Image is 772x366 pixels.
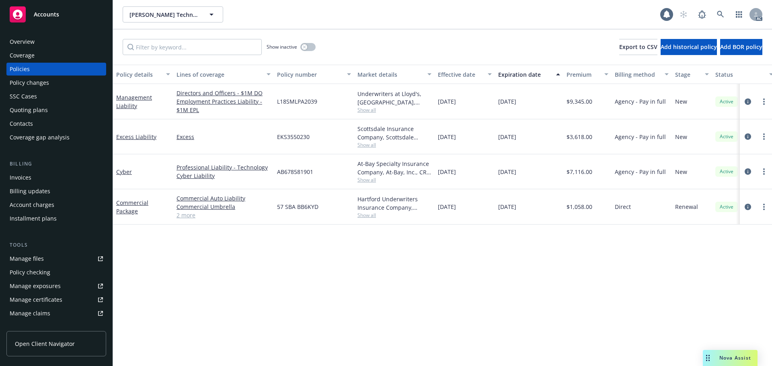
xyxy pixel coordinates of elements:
span: Agency - Pay in full [615,97,666,106]
button: Stage [672,65,712,84]
span: [DATE] [498,97,516,106]
div: Quoting plans [10,104,48,117]
div: Expiration date [498,70,551,79]
a: Quoting plans [6,104,106,117]
div: Scottsdale Insurance Company, Scottsdale Insurance Company (Nationwide), CRC Group [357,125,431,141]
span: [PERSON_NAME] Technologies, Inc. [129,10,199,19]
input: Filter by keyword... [123,39,262,55]
a: Manage exposures [6,280,106,292]
button: Expiration date [495,65,563,84]
span: Show all [357,212,431,219]
button: Effective date [435,65,495,84]
a: 2 more [177,211,271,219]
a: Excess [177,133,271,141]
div: Drag to move [703,350,713,366]
button: Export to CSV [619,39,657,55]
a: Excess Liability [116,133,156,141]
span: AB678581901 [277,168,313,176]
a: Manage claims [6,307,106,320]
div: At-Bay Specialty Insurance Company, At-Bay, Inc., CRC Group [357,159,431,176]
a: Manage BORs [6,321,106,333]
span: New [675,133,687,141]
a: Contacts [6,117,106,130]
a: Coverage [6,49,106,62]
span: Active [719,168,735,175]
div: Hartford Underwriters Insurance Company, Hartford Insurance Group [357,195,431,212]
a: Overview [6,35,106,48]
a: Manage certificates [6,293,106,306]
span: Show inactive [267,43,297,50]
div: Manage certificates [10,293,62,306]
span: New [675,168,687,176]
span: [DATE] [498,202,516,211]
div: Contacts [10,117,33,130]
button: Add BOR policy [720,39,762,55]
div: Manage claims [10,307,50,320]
a: more [759,97,769,106]
a: Accounts [6,3,106,26]
div: Manage files [10,252,44,265]
div: Status [715,70,764,79]
a: Report a Bug [694,6,710,22]
span: [DATE] [438,97,456,106]
span: Renewal [675,202,698,211]
div: Billing updates [10,185,50,198]
span: Show all [357,141,431,148]
button: Lines of coverage [173,65,274,84]
a: Cyber Liability [177,172,271,180]
div: Policy checking [10,266,50,279]
button: [PERSON_NAME] Technologies, Inc. [123,6,223,22]
span: $7,116.00 [567,168,592,176]
a: Invoices [6,171,106,184]
div: Policies [10,63,30,76]
span: [DATE] [498,133,516,141]
span: Open Client Navigator [15,339,75,348]
span: [DATE] [438,168,456,176]
span: Accounts [34,11,59,18]
div: Coverage gap analysis [10,131,70,144]
span: $1,058.00 [567,202,592,211]
a: Professional Liability - Technology [177,163,271,172]
a: Search [712,6,729,22]
a: Policy checking [6,266,106,279]
a: Directors and Officers - $1M DO [177,89,271,97]
span: 57 SBA BB6KYD [277,202,318,211]
a: Switch app [731,6,747,22]
a: Coverage gap analysis [6,131,106,144]
div: Lines of coverage [177,70,262,79]
a: Manage files [6,252,106,265]
div: Underwriters at Lloyd's, [GEOGRAPHIC_DATA], [PERSON_NAME] of [GEOGRAPHIC_DATA], Scale Underwritin... [357,90,431,106]
a: Start snowing [675,6,692,22]
a: Employment Practices Liability - $1M EPL [177,97,271,114]
span: [DATE] [438,133,456,141]
div: Market details [357,70,423,79]
span: Show all [357,106,431,113]
span: Active [719,133,735,140]
a: Commercial Umbrella [177,202,271,211]
div: Billing method [615,70,660,79]
button: Billing method [612,65,672,84]
div: Stage [675,70,700,79]
a: more [759,167,769,176]
a: more [759,202,769,212]
div: Policy details [116,70,161,79]
span: Add historical policy [661,43,717,51]
a: circleInformation [743,202,753,212]
a: Billing updates [6,185,106,198]
div: Policy changes [10,76,49,89]
a: Policy changes [6,76,106,89]
span: [DATE] [498,168,516,176]
button: Premium [563,65,612,84]
a: Account charges [6,198,106,211]
button: Policy details [113,65,173,84]
div: Manage BORs [10,321,47,333]
button: Market details [354,65,435,84]
a: Policies [6,63,106,76]
span: Add BOR policy [720,43,762,51]
div: Manage exposures [10,280,61,292]
a: Installment plans [6,212,106,225]
span: Agency - Pay in full [615,168,666,176]
span: Active [719,203,735,211]
a: Commercial Package [116,199,148,215]
a: circleInformation [743,132,753,141]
